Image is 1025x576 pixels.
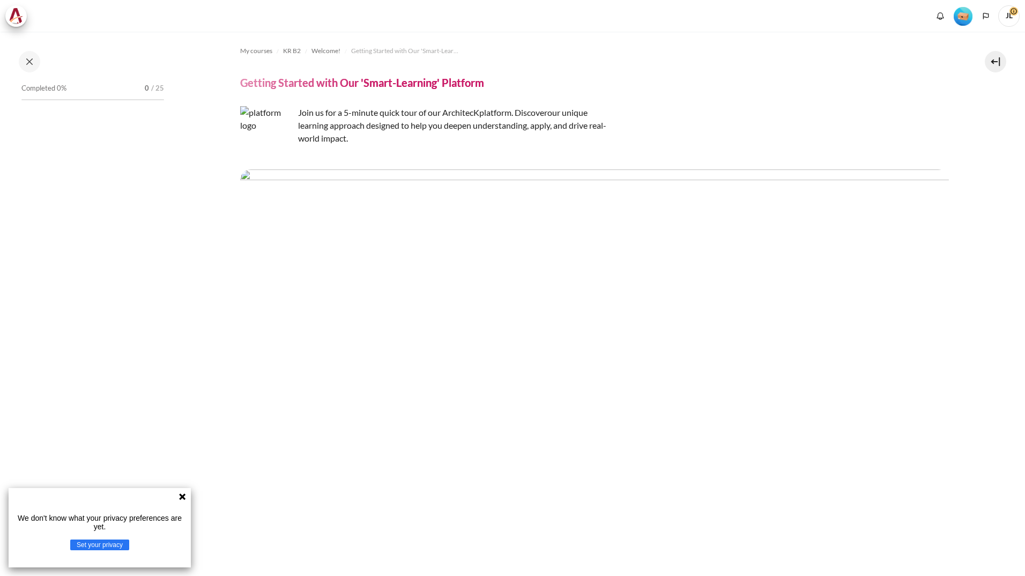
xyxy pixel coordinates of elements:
span: Getting Started with Our 'Smart-Learning' Platform [351,46,458,56]
a: Getting Started with Our 'Smart-Learning' Platform [351,45,458,57]
span: My courses [240,46,272,56]
span: Completed 0% [21,83,66,94]
span: / 25 [151,83,164,94]
p: Join us for a 5-minute quick tour of our ArchitecK platform. Discover [240,106,615,145]
span: KR B2 [283,46,301,56]
button: Languages [978,8,994,24]
h4: Getting Started with Our 'Smart-Learning' Platform [240,76,484,90]
span: 0 [145,83,149,94]
span: . [298,107,606,143]
nav: Navigation bar [240,42,949,60]
img: Architeck [9,8,24,24]
span: Welcome! [311,46,340,56]
a: KR B2 [283,45,301,57]
a: User menu [998,5,1020,27]
div: Level #1 [954,6,972,26]
a: My courses [240,45,272,57]
a: Level #1 [949,6,977,26]
div: Show notification window with no new notifications [932,8,948,24]
img: Level #1 [954,7,972,26]
span: JL [998,5,1020,27]
span: our unique learning approach designed to help you deepen understanding, apply, and drive real-wor... [298,107,606,143]
a: Welcome! [311,45,340,57]
button: Set your privacy [70,540,129,550]
a: Architeck Architeck [5,5,32,27]
img: platform logo [240,106,294,159]
p: We don't know what your privacy preferences are yet. [13,514,187,531]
